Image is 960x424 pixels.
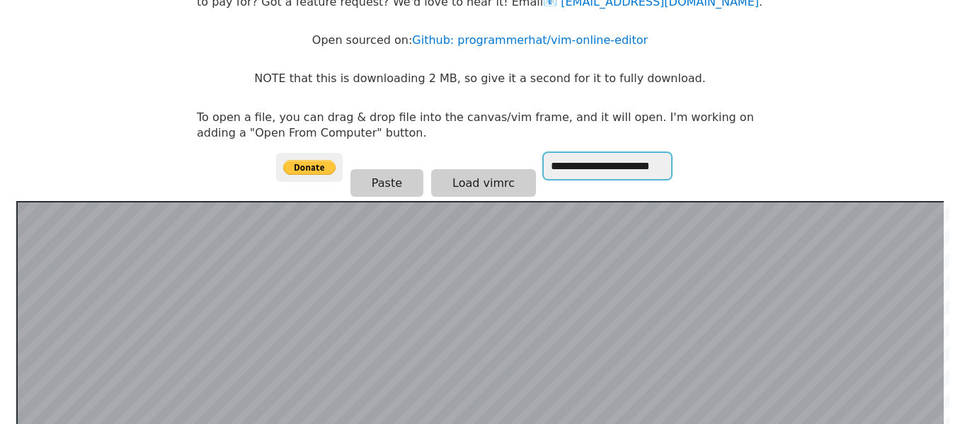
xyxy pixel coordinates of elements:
[412,33,648,47] a: Github: programmerhat/vim-online-editor
[312,33,648,48] p: Open sourced on:
[197,110,763,142] p: To open a file, you can drag & drop file into the canvas/vim frame, and it will open. I'm working...
[431,169,536,197] button: Load vimrc
[254,71,705,86] p: NOTE that this is downloading 2 MB, so give it a second for it to fully download.
[350,169,423,197] button: Paste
